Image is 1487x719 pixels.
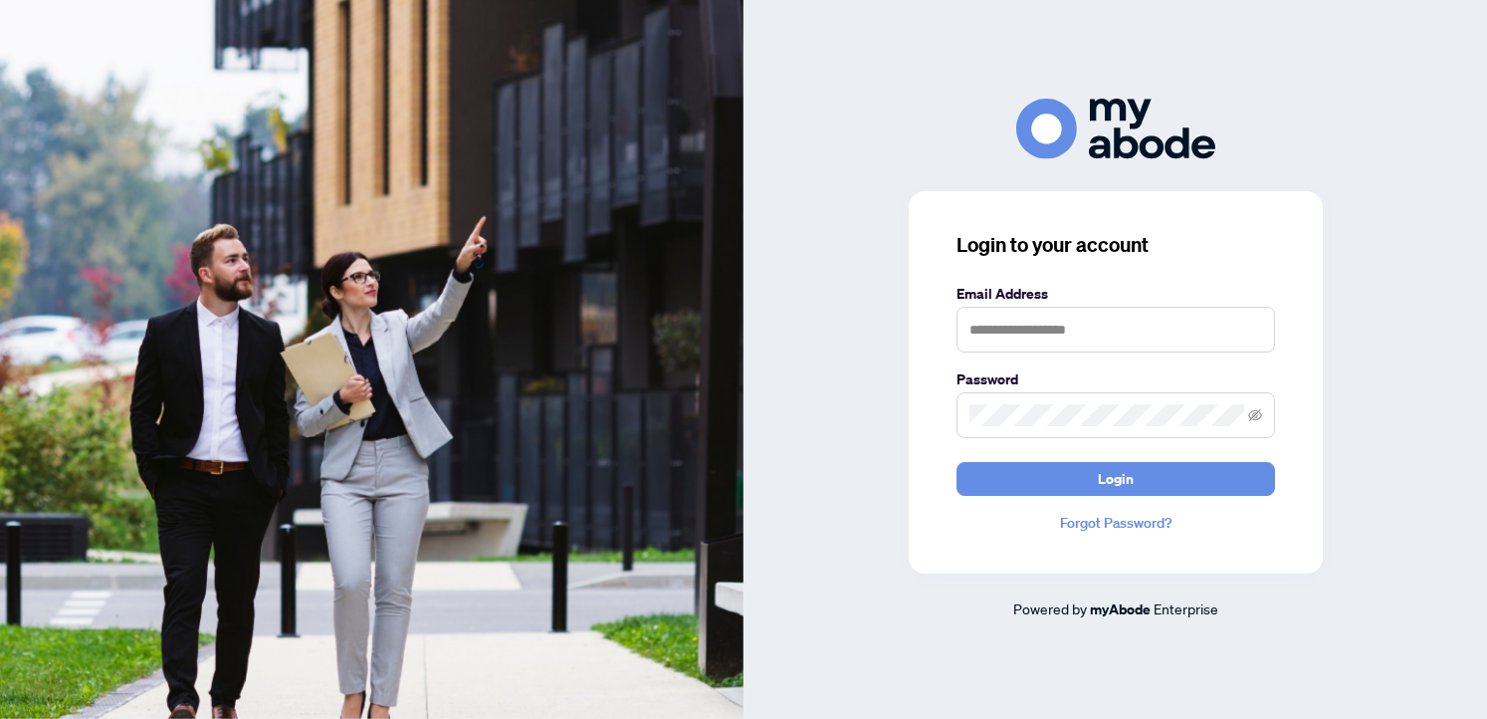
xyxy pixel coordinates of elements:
a: myAbode [1090,599,1151,620]
h3: Login to your account [956,231,1275,259]
button: Login [956,462,1275,496]
label: Password [956,368,1275,390]
span: Powered by [1013,599,1087,617]
span: eye-invisible [1248,408,1262,422]
span: Login [1098,463,1134,495]
a: Forgot Password? [956,512,1275,534]
label: Email Address [956,283,1275,305]
img: ma-logo [1016,99,1215,159]
span: Enterprise [1154,599,1218,617]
